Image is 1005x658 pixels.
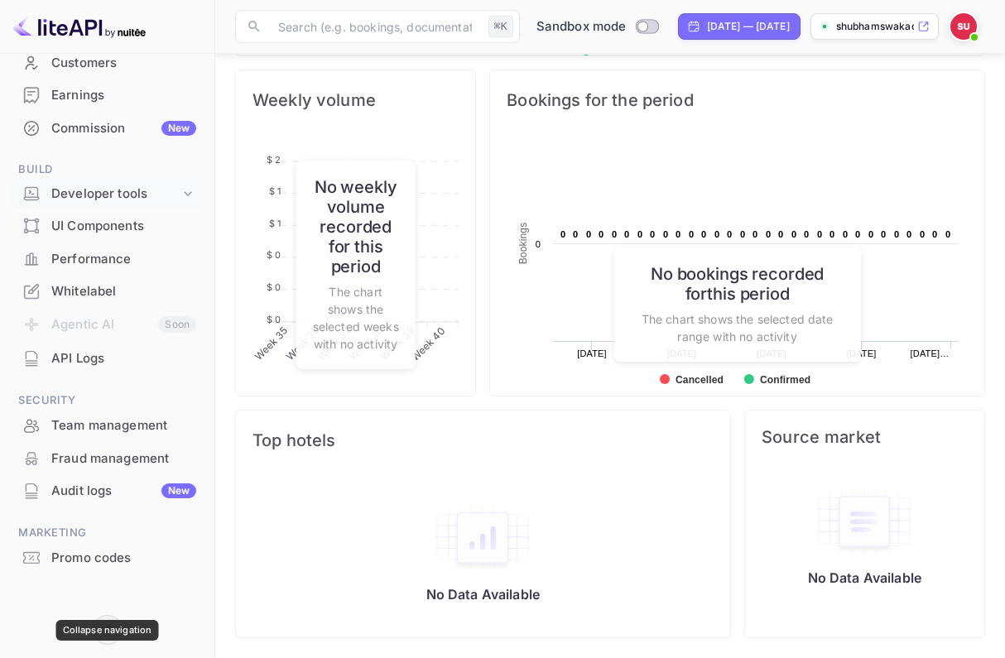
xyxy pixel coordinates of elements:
[597,55,639,66] text: Revenue
[727,229,732,239] text: 0
[312,177,399,276] h6: No weekly volume recorded for this period
[488,16,513,37] div: ⌘K
[252,324,290,363] tspan: Week 35
[836,19,914,34] p: shubhamswakade2005-use...
[51,250,196,269] div: Performance
[804,229,809,239] text: 0
[815,487,914,556] img: empty-state-table.svg
[911,348,950,358] text: [DATE]…
[10,180,204,209] div: Developer tools
[269,185,281,197] tspan: $ 1
[10,161,204,179] span: Build
[10,79,204,110] a: Earnings
[51,449,196,468] div: Fraud management
[707,19,790,34] div: [DATE] — [DATE]
[701,229,706,239] text: 0
[624,229,629,239] text: 0
[753,229,757,239] text: 0
[51,549,196,568] div: Promo codes
[10,210,204,243] div: UI Components
[881,229,886,239] text: 0
[689,229,694,239] text: 0
[650,229,655,239] text: 0
[766,229,771,239] text: 0
[409,324,448,363] tspan: Week 40
[10,113,204,143] a: CommissionNew
[56,620,159,641] div: Collapse navigation
[312,283,399,353] p: The chart shows the selected weeks with no activity
[10,276,204,306] a: Whitelabel
[10,443,204,473] a: Fraud management
[630,264,844,304] h6: No bookings recorded for this period
[10,276,204,308] div: Whitelabel
[586,229,591,239] text: 0
[268,10,482,43] input: Search (e.g. bookings, documentation)
[932,229,937,239] text: 0
[252,87,459,113] span: Weekly volume
[51,349,196,368] div: API Logs
[269,218,281,229] tspan: $ 1
[847,348,877,358] text: [DATE]
[267,249,281,261] tspan: $ 0
[10,113,204,145] div: CommissionNew
[507,87,968,113] span: Bookings for the period
[676,229,680,239] text: 0
[51,86,196,105] div: Earnings
[843,229,848,239] text: 0
[161,121,196,136] div: New
[13,13,146,40] img: LiteAPI logo
[536,17,627,36] span: Sandbox mode
[808,569,922,586] p: No Data Available
[10,79,204,112] div: Earnings
[10,243,204,274] a: Performance
[51,282,196,301] div: Whitelabel
[51,54,196,73] div: Customers
[714,229,719,239] text: 0
[945,229,950,239] text: 0
[51,416,196,435] div: Team management
[10,210,204,241] a: UI Components
[578,348,608,358] text: [DATE]
[817,229,822,239] text: 0
[10,343,204,373] a: API Logs
[252,427,714,454] span: Top hotels
[10,542,204,574] div: Promo codes
[612,229,617,239] text: 0
[10,443,204,475] div: Fraud management
[426,586,541,603] p: No Data Available
[760,374,810,386] text: Confirmed
[829,229,834,239] text: 0
[10,542,204,573] a: Promo codes
[267,281,281,293] tspan: $ 0
[10,47,204,79] div: Customers
[10,524,204,542] span: Marketing
[267,314,281,325] tspan: $ 0
[267,154,281,166] tspan: $ 2
[630,310,844,345] p: The chart shows the selected date range with no activity
[894,229,899,239] text: 0
[93,615,123,645] button: Collapse navigation
[51,185,180,204] div: Developer tools
[10,47,204,78] a: Customers
[791,229,796,239] text: 0
[573,229,578,239] text: 0
[560,229,565,239] text: 0
[855,229,860,239] text: 0
[676,374,724,386] text: Cancelled
[161,483,196,498] div: New
[778,229,783,239] text: 0
[10,391,204,410] span: Security
[10,243,204,276] div: Performance
[920,229,925,239] text: 0
[10,343,204,375] div: API Logs
[663,229,668,239] text: 0
[10,410,204,440] a: Team management
[868,229,873,239] text: 0
[433,503,532,573] img: empty-state-table2.svg
[599,229,603,239] text: 0
[51,482,196,501] div: Audit logs
[517,223,529,265] text: Bookings
[906,229,911,239] text: 0
[637,229,642,239] text: 0
[51,119,196,138] div: Commission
